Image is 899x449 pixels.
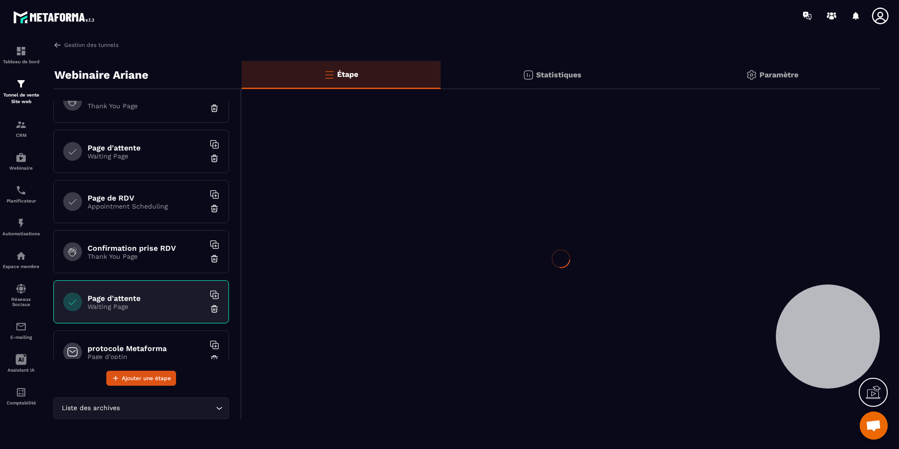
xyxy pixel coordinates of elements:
p: Comptabilité [2,400,40,405]
a: automationsautomationsWebinaire [2,145,40,178]
p: Appointment Scheduling [88,202,205,210]
a: social-networksocial-networkRéseaux Sociaux [2,276,40,314]
img: trash [210,104,219,113]
p: Réseaux Sociaux [2,297,40,307]
p: Planificateur [2,198,40,203]
h6: Page d'attente [88,294,205,303]
p: Waiting Page [88,152,205,160]
p: Paramètre [759,70,798,79]
a: formationformationTunnel de vente Site web [2,71,40,112]
p: Tunnel de vente Site web [2,92,40,105]
p: Thank You Page [88,253,205,260]
img: trash [210,254,219,263]
p: Thank You Page [88,102,205,110]
img: logo [13,8,97,26]
a: schedulerschedulerPlanificateur [2,178,40,210]
img: automations [15,250,27,262]
p: E-mailing [2,335,40,340]
img: formation [15,45,27,57]
a: automationsautomationsEspace membre [2,243,40,276]
span: Liste des archives [59,403,122,413]
p: Automatisations [2,231,40,236]
p: Webinaire [2,165,40,171]
a: accountantaccountantComptabilité [2,380,40,412]
a: formationformationTableau de bord [2,38,40,71]
img: trash [210,154,219,163]
p: CRM [2,133,40,138]
p: Étape [337,70,358,79]
img: social-network [15,283,27,294]
span: Ajouter une étape [122,374,171,383]
p: Waiting Page [88,303,205,310]
a: emailemailE-mailing [2,314,40,347]
img: email [15,321,27,332]
img: formation [15,78,27,90]
img: bars-o.4a397970.svg [324,69,335,80]
img: stats.20deebd0.svg [523,69,534,81]
p: Statistiques [536,70,582,79]
img: arrow [53,41,62,49]
button: Ajouter une étape [106,371,176,386]
h6: protocole Metaforma [88,344,205,353]
img: trash [210,204,219,213]
a: Gestion des tunnels [53,41,118,49]
p: Tableau de bord [2,59,40,64]
p: Espace membre [2,264,40,269]
a: automationsautomationsAutomatisations [2,210,40,243]
img: automations [15,217,27,229]
img: automations [15,152,27,163]
p: Webinaire Ariane [54,66,148,84]
input: Search for option [122,403,214,413]
h6: Page de RDV [88,194,205,202]
img: trash [210,304,219,314]
img: trash [210,354,219,364]
h6: Page d'attente [88,143,205,152]
a: Assistant IA [2,347,40,380]
img: formation [15,119,27,130]
p: Page d'optin [88,353,205,360]
div: Search for option [53,397,229,419]
div: Ouvrir le chat [860,412,888,440]
h6: Confirmation prise RDV [88,244,205,253]
p: Assistant IA [2,367,40,373]
img: setting-gr.5f69749f.svg [746,69,757,81]
img: scheduler [15,185,27,196]
img: accountant [15,387,27,398]
a: formationformationCRM [2,112,40,145]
